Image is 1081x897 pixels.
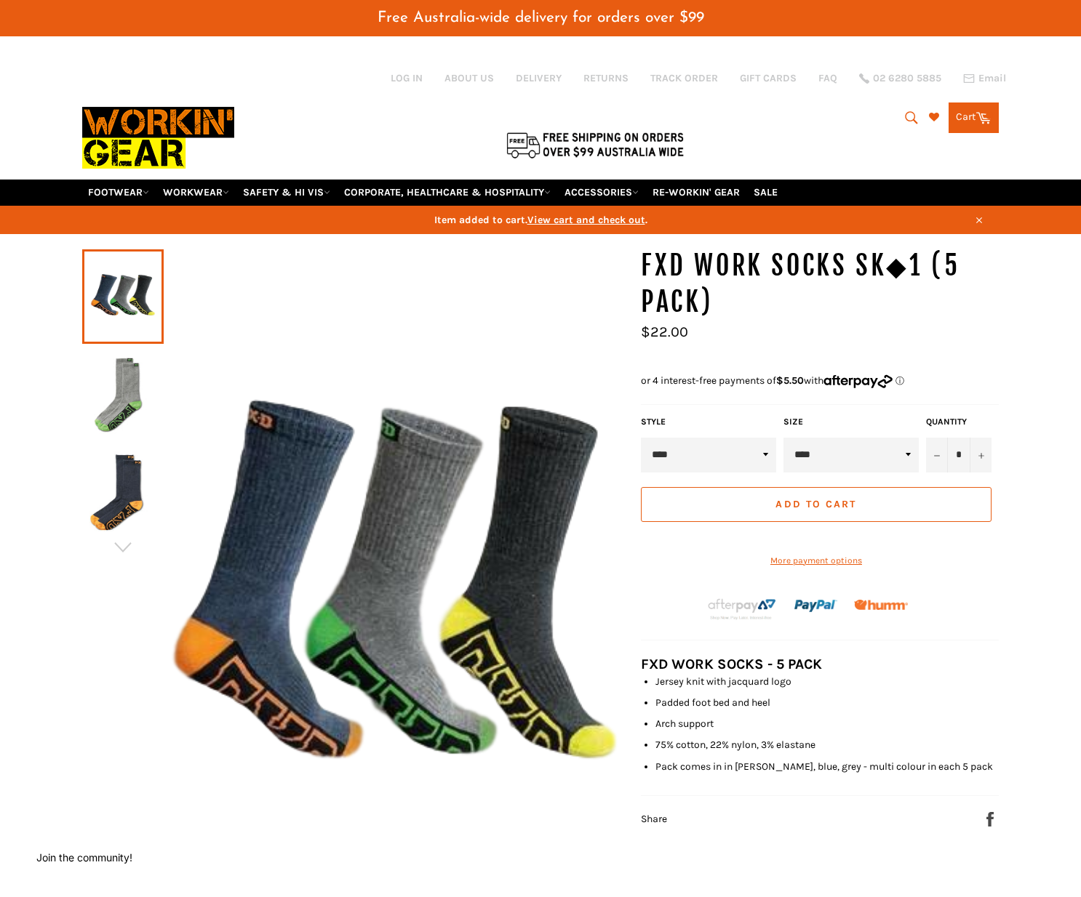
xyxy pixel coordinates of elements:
button: Join the community! [36,851,132,864]
label: Quantity [926,416,992,428]
a: SAFETY & HI VIS [237,180,336,205]
label: Size [783,416,919,428]
li: Pack comes in in [PERSON_NAME], blue, grey - multi colour in each 5 pack [655,760,999,773]
a: More payment options [641,555,992,567]
span: Share [641,813,667,825]
img: Humm_core_logo_RGB-01_300x60px_small_195d8312-4386-4de7-b182-0ef9b6303a37.png [854,600,908,611]
a: Cart [949,102,999,133]
a: Email [963,73,1006,84]
a: FOOTWEAR [82,180,155,205]
span: Item added to cart. . [82,213,999,227]
a: ACCESSORIES [559,180,645,205]
span: View cart and check out [527,214,645,226]
span: 02 6280 5885 [873,73,941,84]
a: FAQ [818,71,837,85]
span: Add to Cart [775,498,856,510]
img: paypal.png [794,584,837,627]
a: Item added to cart.View cart and check out. [82,206,999,234]
img: Workin Gear leaders in Workwear, Safety Boots, PPE, Uniforms. Australia's No.1 in Workwear [82,97,234,179]
a: DELIVERY [516,71,562,85]
a: WORKWEAR [157,180,235,205]
li: Jersey knit with jacquard logo [655,675,999,688]
img: Flat $9.95 shipping Australia wide [504,129,686,160]
a: TRACK ORDER [650,71,718,85]
a: CORPORATE, HEALTHCARE & HOSPITALITY [338,180,557,205]
button: Increase item quantity by one [970,438,992,472]
li: Arch support [655,717,999,731]
img: FXD WORK SOCKS SK◆1 (5 Pack) - Workin' Gear [89,451,156,531]
a: GIFT CARDS [740,71,797,85]
a: RETURNS [583,71,629,85]
li: Padded foot bed and heel [655,696,999,709]
img: FXD WORK SOCKS SK◆1 (5 Pack) - Workin' Gear [89,354,156,434]
li: 75% cotton, 22% nylon, 3% elastane [655,738,999,752]
button: Reduce item quantity by one [926,438,948,472]
a: RE-WORKIN' GEAR [647,180,746,205]
a: Log in [391,72,423,84]
span: Email [978,73,1006,84]
strong: FXD WORK SOCKS - 5 PACK [641,656,822,672]
img: Afterpay-Logo-on-dark-bg_large.png [706,597,778,622]
a: SALE [748,180,783,205]
span: Free Australia-wide delivery for orders over $99 [378,10,704,25]
button: Add to Cart [641,487,992,522]
a: ABOUT US [444,71,494,85]
span: $22.00 [641,323,688,340]
a: 02 6280 5885 [859,73,941,84]
h1: FXD WORK SOCKS SK◆1 (5 Pack) [641,248,999,320]
label: Style [641,416,776,428]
